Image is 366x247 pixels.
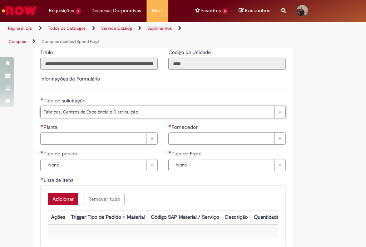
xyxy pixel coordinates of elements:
th: Ações [48,211,68,224]
span: Obrigatório Preenchido [40,98,44,101]
ul: Trilhas de página [5,22,208,48]
th: Quantidade [251,211,282,224]
span: -- None -- [44,159,143,171]
a: Página inicial [8,25,33,31]
span: Somente leitura - Título [40,49,54,55]
span: Obrigatório Preenchido [40,177,44,180]
span: Tipo de Frete [172,150,203,157]
span: 1 [75,8,81,14]
span: More [152,7,163,14]
a: Limpar campo Fornecedor [168,132,286,145]
span: -- None -- [172,159,271,171]
input: Título [40,58,158,70]
span: 5 [222,8,228,14]
img: ServiceNow [1,4,38,18]
span: Planta [44,124,59,130]
th: Descrição [222,211,251,224]
span: Favoritos [201,7,221,14]
label: Informações de Formulário [40,76,100,82]
th: Trigger Tipo de Pedido = Material [68,211,148,224]
a: Todos os Catálogos [48,25,86,31]
input: Código da Unidade [168,58,286,70]
span: Somente leitura - Código da Unidade [168,49,212,55]
a: Suprimentos [147,25,172,31]
span: Despesas Corporativas [91,7,141,14]
a: Service Catalog [101,25,132,31]
a: Compras rápidas (Speed Buy) [41,39,99,44]
span: Lista de Itens [44,177,75,183]
label: Somente leitura - Título [40,49,54,56]
a: No momento, sua lista de rascunhos tem 0 Itens [239,7,271,14]
span: Necessários [40,124,44,127]
th: Código SAP Material / Serviço [148,211,222,224]
button: Add a row for Lista de Itens [48,193,78,205]
span: Necessários [168,151,172,154]
span: Necessários [168,124,172,127]
span: Tipo de pedido [44,150,79,157]
span: Necessários [40,151,44,154]
a: Limpar campo Planta [40,132,158,145]
label: Somente leitura - Código da Unidade [168,49,212,56]
span: Requisições [49,7,74,14]
span: Rascunhos [245,7,271,14]
span: Tipo de solicitação [44,97,87,104]
span: Fornecedor [172,124,199,130]
a: Compras [9,39,26,44]
span: Fábricas, Centros de Excelência e Distribuição [44,106,271,118]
